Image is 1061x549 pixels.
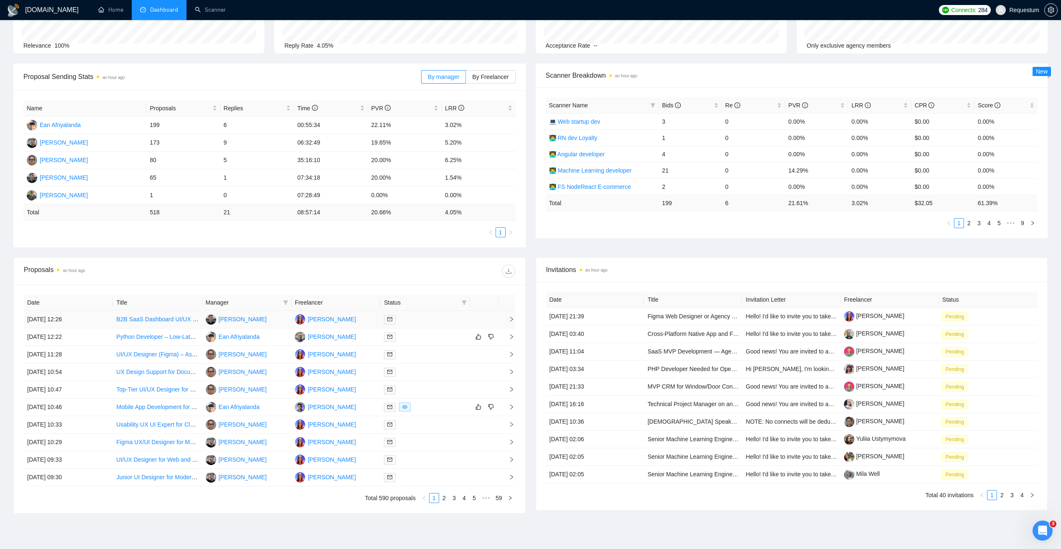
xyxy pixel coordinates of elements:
[844,453,904,460] a: [PERSON_NAME]
[659,146,722,162] td: 4
[844,399,854,409] img: c1mZwmIHZG2KEmQqZQ_J48Yl5X5ZOMWHBVb3CNtI1NpqgoZ09pOab8XDaQeGcrBnRG
[140,7,146,13] span: dashboard
[942,313,971,320] a: Pending
[505,493,515,503] button: right
[206,315,267,322] a: AS[PERSON_NAME]
[911,146,974,162] td: $0.00
[647,418,929,425] a: [DEMOGRAPHIC_DATA] Speakers of Tamil – Talent Bench for Future Managed Services Recording Projects
[295,367,305,377] img: IP
[116,456,242,463] a: UI/UX Designer for Web and Mobile Applications
[206,472,216,483] img: VL
[987,490,997,500] li: 1
[844,435,905,442] a: Yuliia Ustymymova
[206,438,267,445] a: VL[PERSON_NAME]
[974,218,984,228] li: 3
[844,383,904,389] a: [PERSON_NAME]
[308,315,356,324] div: [PERSON_NAME]
[450,493,459,503] a: 3
[387,352,392,357] span: mail
[317,42,334,49] span: 4.05%
[659,113,722,130] td: 3
[946,221,951,226] span: left
[1044,3,1058,17] button: setting
[206,349,216,360] img: IK
[851,102,871,109] span: LRR
[502,264,515,278] button: download
[460,296,468,309] span: filter
[439,493,449,503] li: 2
[911,130,974,146] td: $0.00
[649,99,657,112] span: filter
[994,218,1004,228] li: 5
[802,102,808,108] span: info-circle
[220,100,294,117] th: Replies
[998,7,1004,13] span: user
[206,333,260,340] a: EAEan Afriyalanda
[954,218,964,228] li: 1
[27,191,88,198] a: AK[PERSON_NAME]
[785,130,848,146] td: 0.00%
[942,383,971,390] a: Pending
[954,219,964,228] a: 1
[116,404,375,410] a: Mobile App Development for Alcohol Tracking with ReactNative/Flutter and ChatGPT API Integration
[445,105,464,112] span: LRR
[1044,7,1058,13] a: setting
[308,350,356,359] div: [PERSON_NAME]
[942,400,967,409] span: Pending
[469,493,479,503] li: 5
[647,330,865,337] a: Cross-Platform Native App and Firmware Development for BLE Training Peripherals
[146,100,220,117] th: Proposals
[54,42,69,49] span: 100%
[387,440,392,445] span: mail
[1027,490,1037,500] button: right
[549,135,598,141] a: 👨‍💻 RN dev Loyalty
[308,367,356,376] div: [PERSON_NAME]
[615,74,637,78] time: an hour ago
[1018,491,1027,500] a: 4
[647,436,885,442] a: Senior Machine Learning Engineer Python Backend Production Algorithms & Data Pipelines
[476,404,481,410] span: like
[647,401,770,407] a: Technical Project Manager on an ongoing basis
[206,384,216,395] img: IK
[294,117,368,134] td: 00:55:34
[40,173,88,182] div: [PERSON_NAME]
[1033,521,1053,541] iframe: Intercom live chat
[459,493,469,503] li: 4
[844,400,904,407] a: [PERSON_NAME]
[428,74,459,80] span: By manager
[722,113,785,130] td: 0
[844,418,904,424] a: [PERSON_NAME]
[40,138,88,147] div: [PERSON_NAME]
[308,473,356,482] div: [PERSON_NAME]
[848,130,911,146] td: 0.00%
[308,437,356,447] div: [PERSON_NAME]
[979,493,984,498] span: left
[942,330,971,337] a: Pending
[442,134,516,152] td: 5.20%
[473,332,483,342] button: like
[295,402,305,412] img: MP
[844,329,854,339] img: c1CX0sMpPSPmItT_3JTUBGNBJRtr8K1-x_-NQrKhniKpWRSneU7vS7muc6DFkfA-qr
[220,117,294,134] td: 6
[1004,218,1018,228] span: •••
[911,113,974,130] td: $0.00
[295,438,356,445] a: IP[PERSON_NAME]
[295,315,356,322] a: IP[PERSON_NAME]
[387,475,392,480] span: mail
[647,471,885,478] a: Senior Machine Learning Engineer Python Backend Production Algorithms & Data Pipelines
[1028,218,1038,228] li: Next Page
[942,330,967,339] span: Pending
[974,113,1038,130] td: 0.00%
[722,130,785,146] td: 0
[1007,490,1017,500] li: 3
[942,435,967,444] span: Pending
[844,469,854,480] img: c15_Alk2DkHK-JCbRKr5F8g9XbBTS0poqMZUn3hlnyoN4Fo8r6mxpaPCpkOsfZMgXX
[488,230,493,235] span: left
[978,102,1000,109] span: Score
[488,404,494,410] span: dislike
[647,383,942,390] a: MVP CRM for Window/Door Contractors (Quoting • E-Sign • [GEOGRAPHIC_DATA] • Scheduling • Commissi...
[308,332,356,341] div: [PERSON_NAME]
[785,113,848,130] td: 0.00%
[150,104,210,113] span: Proposals
[997,490,1007,500] li: 2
